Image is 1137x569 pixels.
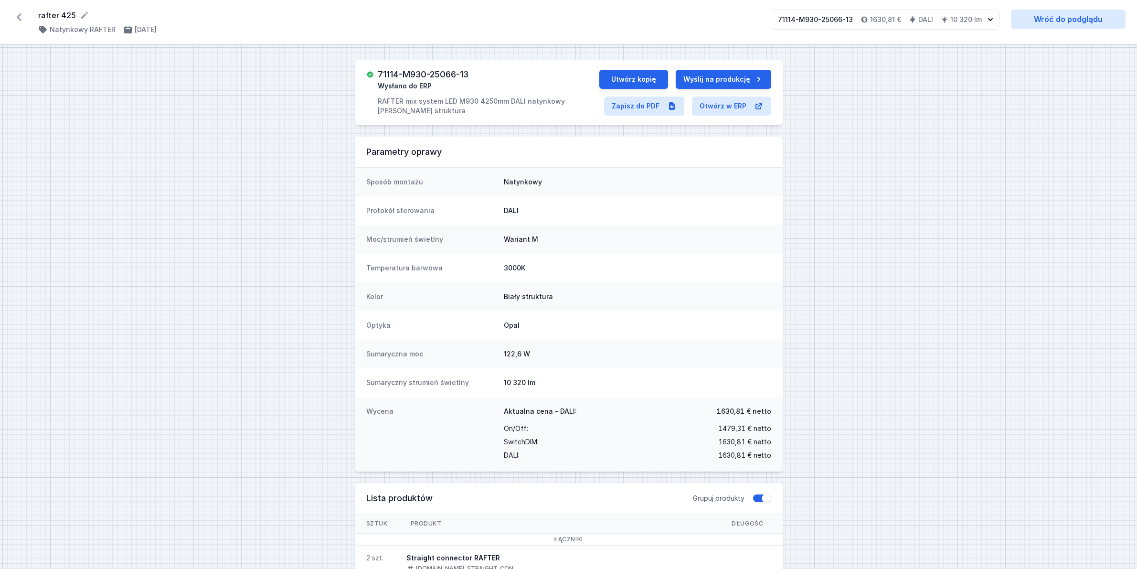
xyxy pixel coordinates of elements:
[870,15,901,24] h4: 1630,81 €
[366,553,383,563] div: 2 szt.
[504,263,771,273] dd: 3000K
[504,235,771,244] dd: Wariant M
[366,146,771,158] h3: Parametry oprawy
[718,435,771,449] span: 1630,81 € netto
[366,292,496,301] dt: Kolor
[378,97,599,116] p: RAFTER mix system LED M930 4250mm DALI natynkowy [PERSON_NAME] struktura
[366,235,496,244] dt: Moc/strumień świetlny
[718,449,771,462] span: 1630,81 € netto
[366,407,496,462] dt: Wycena
[366,177,496,187] dt: Sposób montażu
[366,206,496,215] dt: Protokół sterowania
[717,407,771,416] span: 1630,81 € netto
[366,493,693,504] h3: Lista produktów
[38,10,758,21] form: rafter 425
[135,25,157,34] h4: [DATE]
[366,349,496,359] dt: Sumaryczna moc
[366,378,496,387] dt: Sumaryczny strumień świetlny
[366,263,496,273] dt: Temperatura barwowa
[80,11,89,20] button: Edytuj nazwę projektu
[366,536,771,543] h3: Łączniki
[918,15,933,24] h4: DALI
[406,553,513,563] div: Straight connector RAFTER
[770,10,999,30] button: 71114-M930-25066-131630,81 €DALI10 320 lm
[504,449,520,462] span: DALI :
[778,15,853,24] div: 71114-M930-25066-13
[752,494,771,503] button: Grupuj produkty
[366,321,496,330] dt: Optyka
[504,321,771,330] dd: Opal
[504,435,539,449] span: SwitchDIM :
[676,70,771,89] button: Wyślij na produkcję
[504,378,771,387] dd: 10 320 lm
[720,514,775,533] span: Długość
[50,25,116,34] h4: Natynkowy RAFTER
[504,292,771,301] dd: Biały struktura
[378,70,468,79] h3: 71114-M930-25066-13
[504,177,771,187] dd: Natynkowy
[950,15,982,24] h4: 10 320 lm
[504,349,771,359] dd: 122,6 W
[355,514,399,533] span: Sztuk
[504,206,771,215] dd: DALI
[692,97,771,116] a: Otwórz w ERP
[504,422,528,435] span: On/Off :
[599,70,668,89] button: Utwórz kopię
[378,81,432,91] span: Wysłano do ERP
[604,97,684,116] a: Zapisz do PDF
[1011,10,1126,29] a: Wróć do podglądu
[399,514,453,533] span: Produkt
[693,494,744,503] span: Grupuj produkty
[504,407,577,416] span: Aktualna cena - DALI:
[718,422,771,435] span: 1479,31 € netto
